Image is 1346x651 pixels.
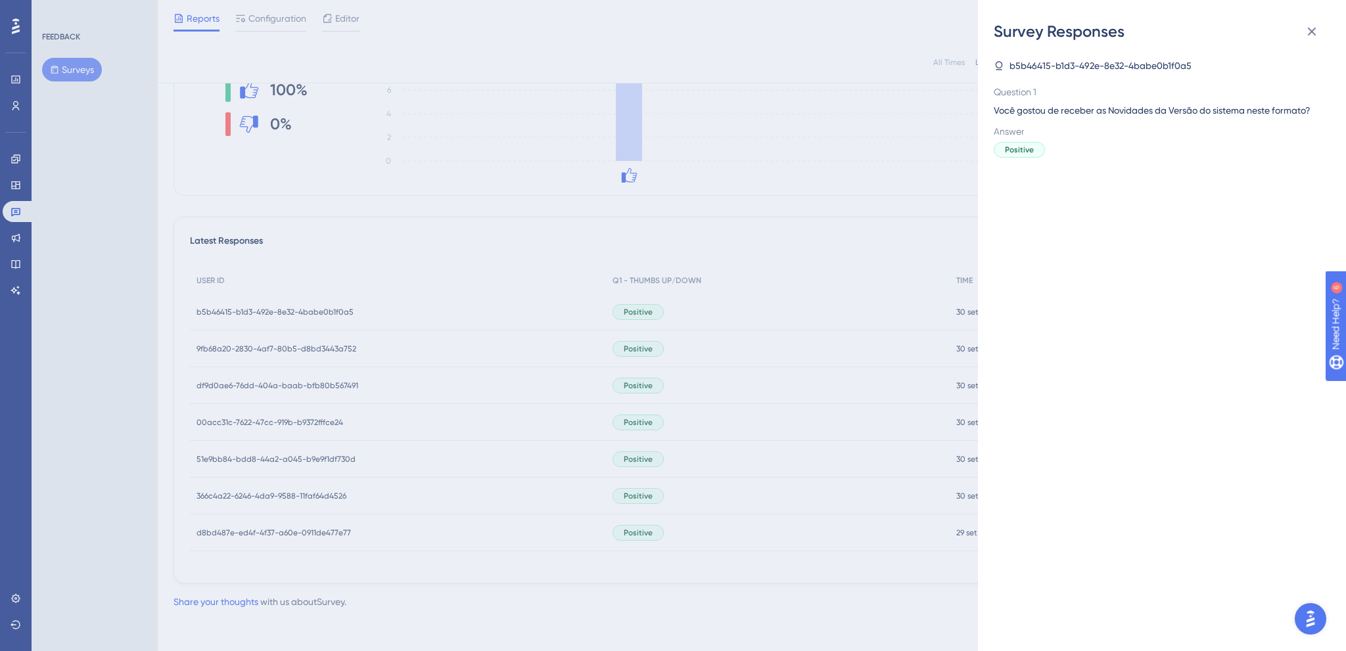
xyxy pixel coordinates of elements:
[1005,145,1034,155] span: Positive
[31,3,82,19] span: Need Help?
[1009,58,1192,74] span: b5b46415-b1d3-492e-8e32-4babe0b1f0a5
[91,7,95,17] div: 6
[1291,599,1330,639] iframe: UserGuiding AI Assistant Launcher
[994,84,1320,100] span: Question 1
[994,123,1320,139] span: Answer
[994,21,1330,42] div: Survey Responses
[994,102,1320,118] span: Você gostou de receber as Novidades da Versão do sistema neste formato?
